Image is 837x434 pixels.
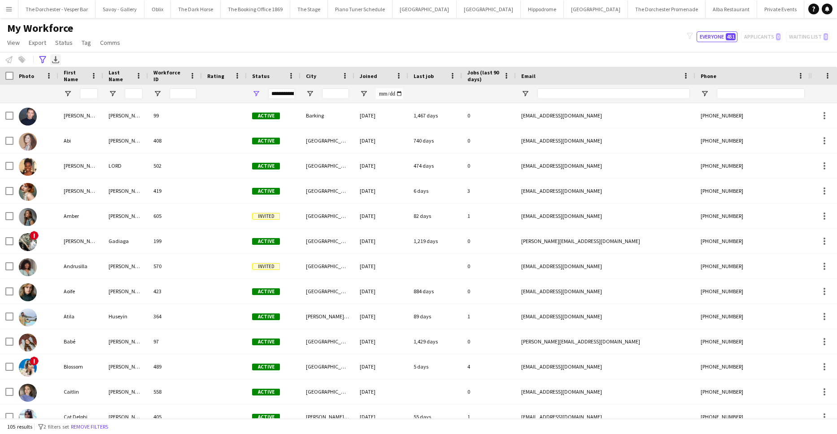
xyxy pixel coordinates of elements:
img: Blossom Caldarone [19,359,37,377]
div: [PHONE_NUMBER] [695,354,810,379]
div: [GEOGRAPHIC_DATA] [301,229,354,253]
div: [DATE] [354,229,408,253]
span: Active [252,113,280,119]
span: Status [252,73,270,79]
app-action-btn: Advanced filters [37,54,48,65]
input: Phone Filter Input [717,88,805,99]
div: [DATE] [354,103,408,128]
div: Barking [301,103,354,128]
div: [GEOGRAPHIC_DATA] [301,354,354,379]
span: 2 filters set [44,423,69,430]
button: Private Events [757,0,804,18]
input: Last Name Filter Input [125,88,143,99]
span: Tag [82,39,91,47]
span: Email [521,73,536,79]
span: Active [252,389,280,395]
div: [EMAIL_ADDRESS][DOMAIN_NAME] [516,178,695,203]
span: Status [55,39,73,47]
div: 423 [148,279,202,304]
button: The Dark Horse [171,0,221,18]
button: Everyone451 [697,31,737,42]
img: Aoife O’Donovan [19,283,37,301]
div: 0 [462,103,516,128]
img: Cat Delphi Wright [19,409,37,427]
div: [DATE] [354,379,408,404]
div: [PHONE_NUMBER] [695,153,810,178]
div: 6 days [408,178,462,203]
img: Amber Prothero [19,208,37,226]
div: 1 [462,404,516,429]
img: Abi Farrell [19,133,37,151]
span: Phone [701,73,716,79]
div: [EMAIL_ADDRESS][DOMAIN_NAME] [516,153,695,178]
div: Blossom [58,354,103,379]
div: 3 [462,178,516,203]
div: 0 [462,128,516,153]
div: 489 [148,354,202,379]
div: [EMAIL_ADDRESS][DOMAIN_NAME] [516,279,695,304]
div: Andrusilla [58,254,103,278]
div: 502 [148,153,202,178]
div: [PHONE_NUMBER] [695,204,810,228]
div: Gadiaga [103,229,148,253]
div: 605 [148,204,202,228]
div: 740 days [408,128,462,153]
app-action-btn: Export XLSX [50,54,61,65]
button: Savoy - Gallery [96,0,144,18]
div: [DATE] [354,178,408,203]
div: Atila [58,304,103,329]
span: ! [30,231,39,240]
div: 0 [462,153,516,178]
div: LORD [103,153,148,178]
div: [PERSON_NAME] [58,178,103,203]
img: Atila Huseyin [19,308,37,326]
div: [PHONE_NUMBER] [695,304,810,329]
div: [EMAIL_ADDRESS][DOMAIN_NAME] [516,103,695,128]
a: Export [25,37,50,48]
span: ! [30,356,39,365]
button: Open Filter Menu [153,90,161,98]
div: [DATE] [354,279,408,304]
span: Joined [360,73,377,79]
span: Active [252,288,280,295]
div: [DATE] [354,204,408,228]
div: [PHONE_NUMBER] [695,128,810,153]
div: Aoife [58,279,103,304]
div: [PERSON_NAME] [103,354,148,379]
span: Active [252,364,280,370]
div: 99 [148,103,202,128]
div: [PHONE_NUMBER] [695,329,810,354]
div: [PERSON_NAME][GEOGRAPHIC_DATA] [301,404,354,429]
button: Hippodrome [521,0,564,18]
span: View [7,39,20,47]
button: Open Filter Menu [64,90,72,98]
div: [PERSON_NAME][EMAIL_ADDRESS][DOMAIN_NAME] [516,329,695,354]
div: [EMAIL_ADDRESS][DOMAIN_NAME] [516,379,695,404]
div: 199 [148,229,202,253]
div: [EMAIL_ADDRESS][DOMAIN_NAME] [516,404,695,429]
div: [DATE] [354,404,408,429]
span: Export [29,39,46,47]
span: Invited [252,213,280,220]
div: [DATE] [354,354,408,379]
div: [PHONE_NUMBER] [695,229,810,253]
div: 419 [148,178,202,203]
div: 1,429 days [408,329,462,354]
span: Invited [252,263,280,270]
div: [PERSON_NAME] [103,103,148,128]
div: 0 [462,379,516,404]
div: 474 days [408,153,462,178]
div: 1,467 days [408,103,462,128]
button: The Booking Office 1869 [221,0,290,18]
div: 570 [148,254,202,278]
div: [PERSON_NAME] [103,204,148,228]
img: Aaron Dean [19,108,37,126]
div: Caitlin [58,379,103,404]
div: [PHONE_NUMBER] [695,178,810,203]
div: 5 days [408,354,462,379]
span: Jobs (last 90 days) [467,69,500,82]
img: Caitlin Laing [19,384,37,402]
div: [PHONE_NUMBER] [695,404,810,429]
div: 55 days [408,404,462,429]
div: [GEOGRAPHIC_DATA] [301,178,354,203]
